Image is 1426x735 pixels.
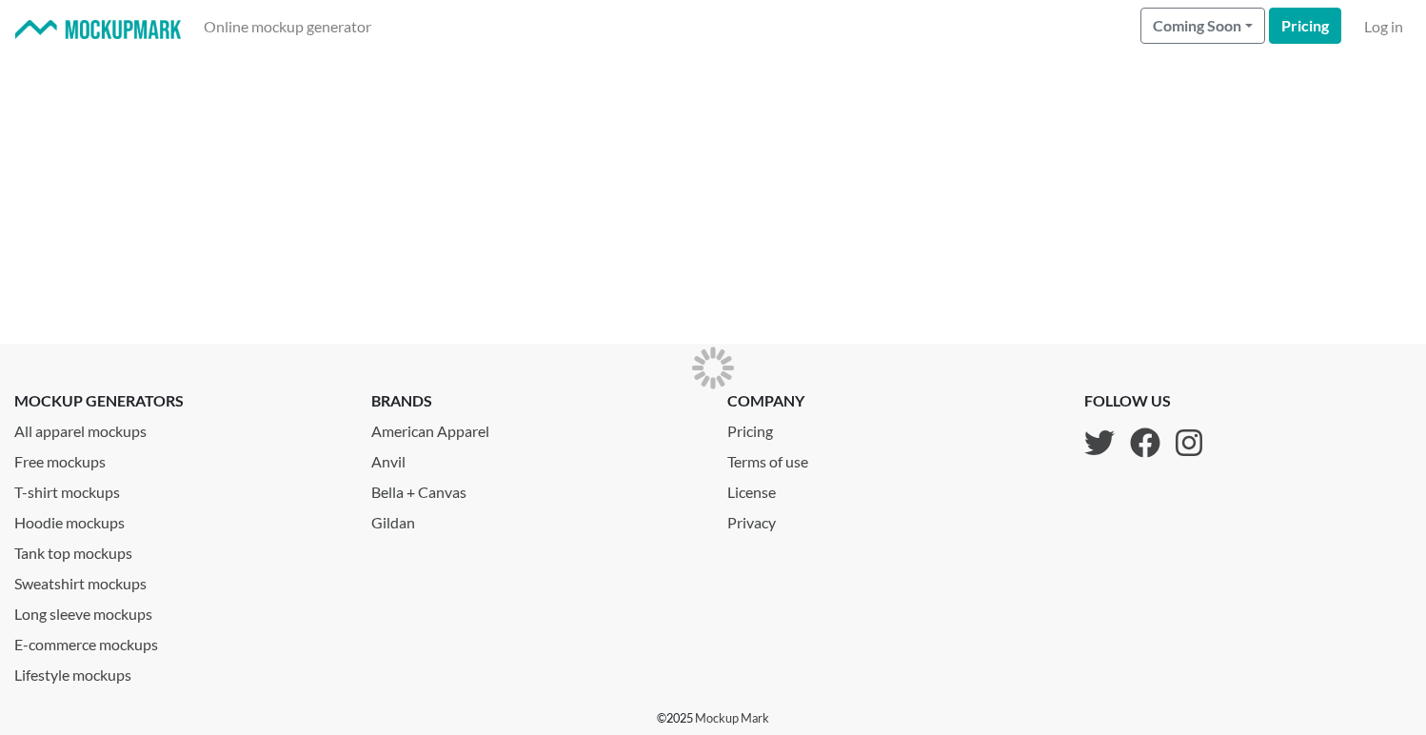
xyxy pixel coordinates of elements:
[14,389,343,412] p: mockup generators
[14,504,343,534] a: Hoodie mockups
[727,412,823,443] a: Pricing
[14,443,343,473] a: Free mockups
[727,473,823,504] a: License
[1269,8,1341,44] a: Pricing
[14,626,343,656] a: E-commerce mockups
[1084,389,1202,412] p: follow us
[727,504,823,534] a: Privacy
[14,565,343,595] a: Sweatshirt mockups
[14,473,343,504] a: T-shirt mockups
[695,710,769,725] a: Mockup Mark
[727,389,823,412] p: company
[371,473,700,504] a: Bella + Canvas
[371,412,700,443] a: American Apparel
[14,534,343,565] a: Tank top mockups
[657,709,769,727] p: © 2025
[1140,8,1265,44] button: Coming Soon
[371,443,700,473] a: Anvil
[14,412,343,443] a: All apparel mockups
[14,595,343,626] a: Long sleeve mockups
[15,20,181,40] img: Mockup Mark
[1357,8,1411,46] a: Log in
[727,443,823,473] a: Terms of use
[371,504,700,534] a: Gildan
[14,656,343,686] a: Lifestyle mockups
[371,389,700,412] p: brands
[196,8,379,46] a: Online mockup generator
